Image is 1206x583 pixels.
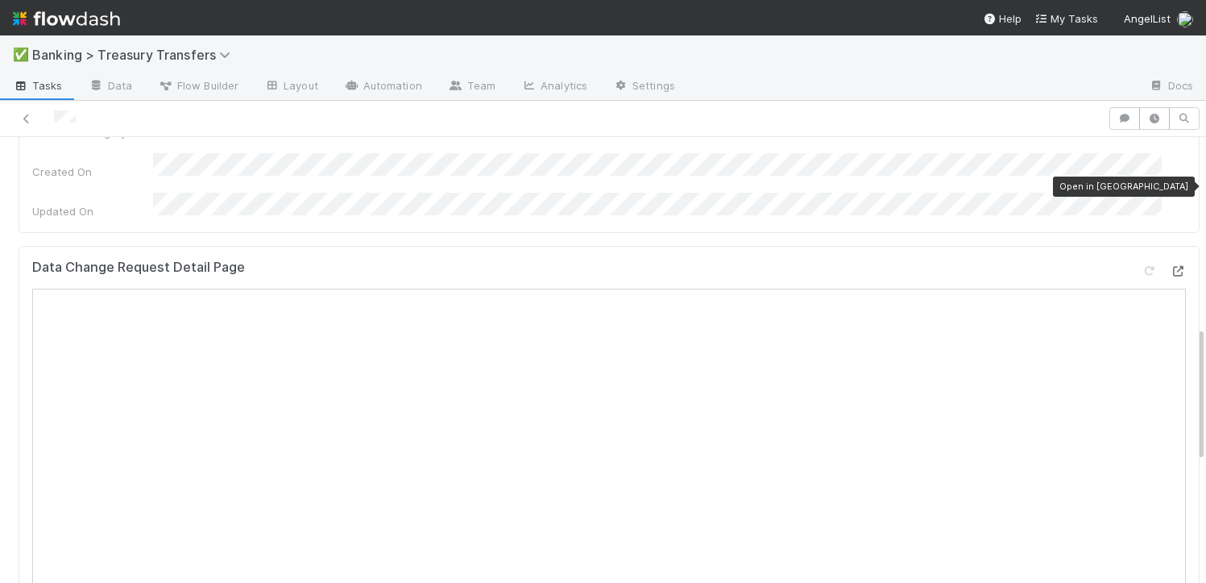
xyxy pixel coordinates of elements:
div: Updated On [32,203,153,219]
a: Flow Builder [145,74,251,100]
a: Analytics [508,74,600,100]
div: Created On [32,164,153,180]
a: Data [76,74,145,100]
a: Team [435,74,508,100]
h5: Data Change Request Detail Page [32,260,245,276]
img: avatar_e7d5656d-bda2-4d83-89d6-b6f9721f96bd.png [1177,11,1193,27]
a: Settings [600,74,688,100]
a: Automation [331,74,435,100]
span: ✅ [13,48,29,61]
span: AngelList [1124,12,1171,25]
a: Layout [251,74,331,100]
span: Tasks [13,77,63,94]
a: Docs [1136,74,1206,100]
span: My Tasks [1034,12,1098,25]
span: Flow Builder [158,77,238,94]
a: My Tasks [1034,10,1098,27]
img: logo-inverted-e16ddd16eac7371096b0.svg [13,5,120,32]
span: Banking > Treasury Transfers [32,47,238,63]
div: Help [983,10,1022,27]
